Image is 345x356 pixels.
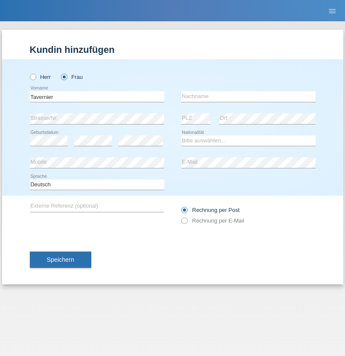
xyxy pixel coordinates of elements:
label: Herr [30,74,51,80]
a: menu [324,8,341,13]
button: Speichern [30,252,91,268]
label: Rechnung per Post [181,207,240,213]
input: Herr [30,74,35,79]
input: Frau [61,74,67,79]
input: Rechnung per Post [181,207,187,217]
label: Frau [61,74,83,80]
label: Rechnung per E-Mail [181,217,244,224]
span: Speichern [47,256,74,263]
input: Rechnung per E-Mail [181,217,187,228]
h1: Kundin hinzufügen [30,44,316,55]
i: menu [328,7,336,15]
